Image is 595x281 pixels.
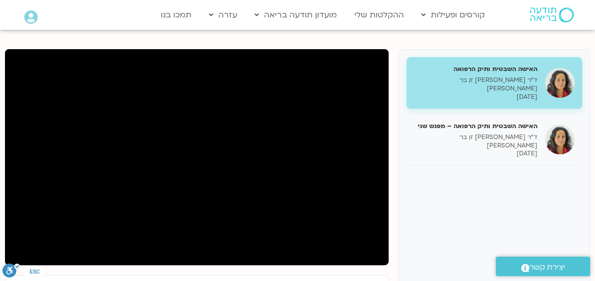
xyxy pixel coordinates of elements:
[414,122,537,131] h5: האישה השבטית ותיק הרפואה – מפגש שני
[529,261,565,274] span: יצירת קשר
[530,7,574,22] img: תודעה בריאה
[414,65,537,73] h5: האישה השבטית ותיק הרפואה
[204,5,242,24] a: עזרה
[414,133,537,150] p: ד״ר [PERSON_NAME] זן בר [PERSON_NAME]
[414,76,537,93] p: ד״ר [PERSON_NAME] זן בר [PERSON_NAME]
[156,5,197,24] a: תמכו בנו
[496,257,590,276] a: יצירת קשר
[250,5,342,24] a: מועדון תודעה בריאה
[545,125,575,154] img: האישה השבטית ותיק הרפואה – מפגש שני
[416,5,490,24] a: קורסים ופעילות
[545,68,575,98] img: האישה השבטית ותיק הרפואה
[349,5,409,24] a: ההקלטות שלי
[414,93,537,101] p: [DATE]
[414,149,537,158] p: [DATE]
